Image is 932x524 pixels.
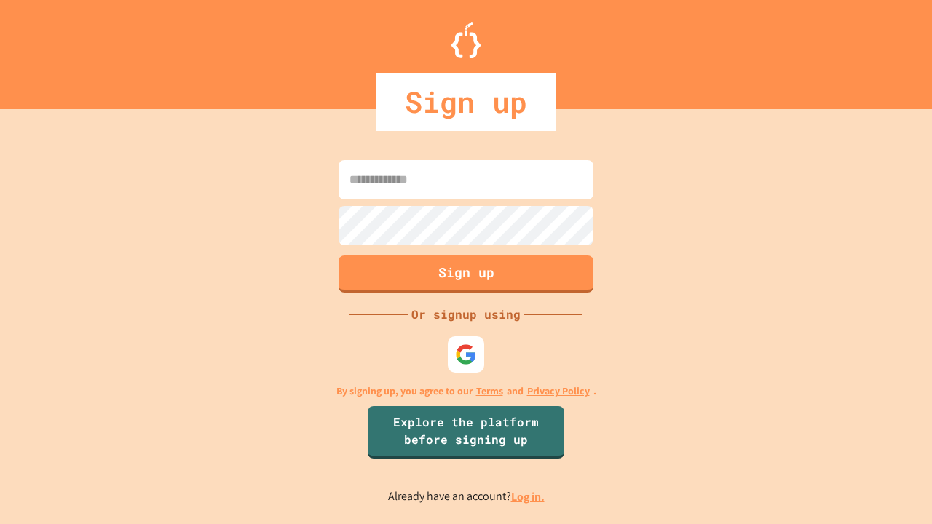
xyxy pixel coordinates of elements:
[455,344,477,365] img: google-icon.svg
[339,255,593,293] button: Sign up
[336,384,596,399] p: By signing up, you agree to our and .
[511,489,545,504] a: Log in.
[388,488,545,506] p: Already have an account?
[527,384,590,399] a: Privacy Policy
[451,22,481,58] img: Logo.svg
[476,384,503,399] a: Terms
[376,73,556,131] div: Sign up
[368,406,564,458] a: Explore the platform before signing up
[408,306,524,323] div: Or signup using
